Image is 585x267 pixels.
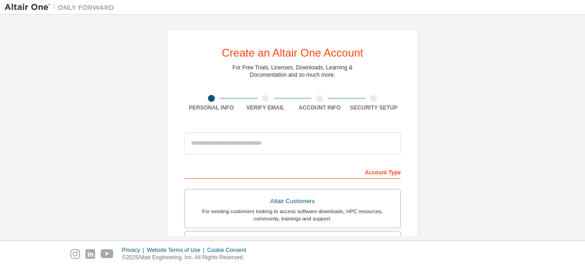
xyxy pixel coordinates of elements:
[101,249,114,259] img: youtube.svg
[85,249,95,259] img: linkedin.svg
[184,104,239,111] div: Personal Info
[207,246,251,254] div: Cookie Consent
[222,47,363,58] div: Create an Altair One Account
[233,64,353,79] div: For Free Trials, Licenses, Downloads, Learning & Documentation and so much more.
[147,246,207,254] div: Website Terms of Use
[5,3,119,12] img: Altair One
[122,246,147,254] div: Privacy
[292,104,347,111] div: Account Info
[70,249,80,259] img: instagram.svg
[190,208,395,222] div: For existing customers looking to access software downloads, HPC resources, community, trainings ...
[347,104,401,111] div: Security Setup
[239,104,293,111] div: Verify Email
[190,195,395,208] div: Altair Customers
[122,254,252,262] p: © 2025 Altair Engineering, Inc. All Rights Reserved.
[184,164,401,179] div: Account Type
